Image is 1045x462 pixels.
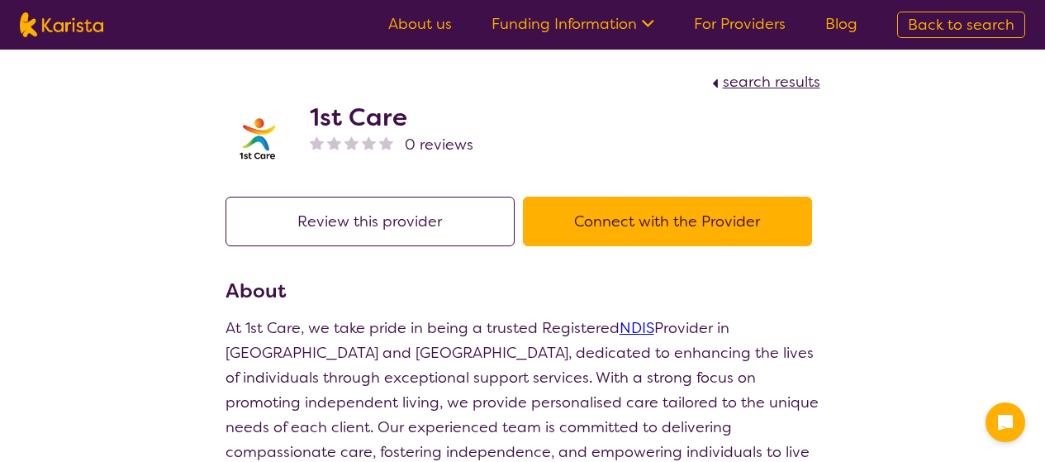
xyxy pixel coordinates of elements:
span: 0 reviews [405,132,473,157]
a: Review this provider [226,212,523,231]
button: Review this provider [226,197,515,246]
a: About us [388,14,452,34]
h2: 1st Care [310,102,473,132]
a: NDIS [620,318,654,338]
a: Connect with the Provider [523,212,820,231]
span: Back to search [908,15,1014,35]
a: search results [708,72,820,92]
button: Connect with the Provider [523,197,812,246]
a: Blog [825,14,857,34]
a: Back to search [897,12,1025,38]
a: For Providers [694,14,786,34]
span: search results [723,72,820,92]
h3: About [226,276,820,306]
img: nonereviewstar [379,136,393,150]
a: Funding Information [492,14,654,34]
img: nonereviewstar [327,136,341,150]
img: nonereviewstar [344,136,359,150]
img: Karista logo [20,12,103,37]
img: izf2tj1zjsuk5pr4hzxv.jpg [226,107,292,173]
img: nonereviewstar [310,136,324,150]
img: nonereviewstar [362,136,376,150]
